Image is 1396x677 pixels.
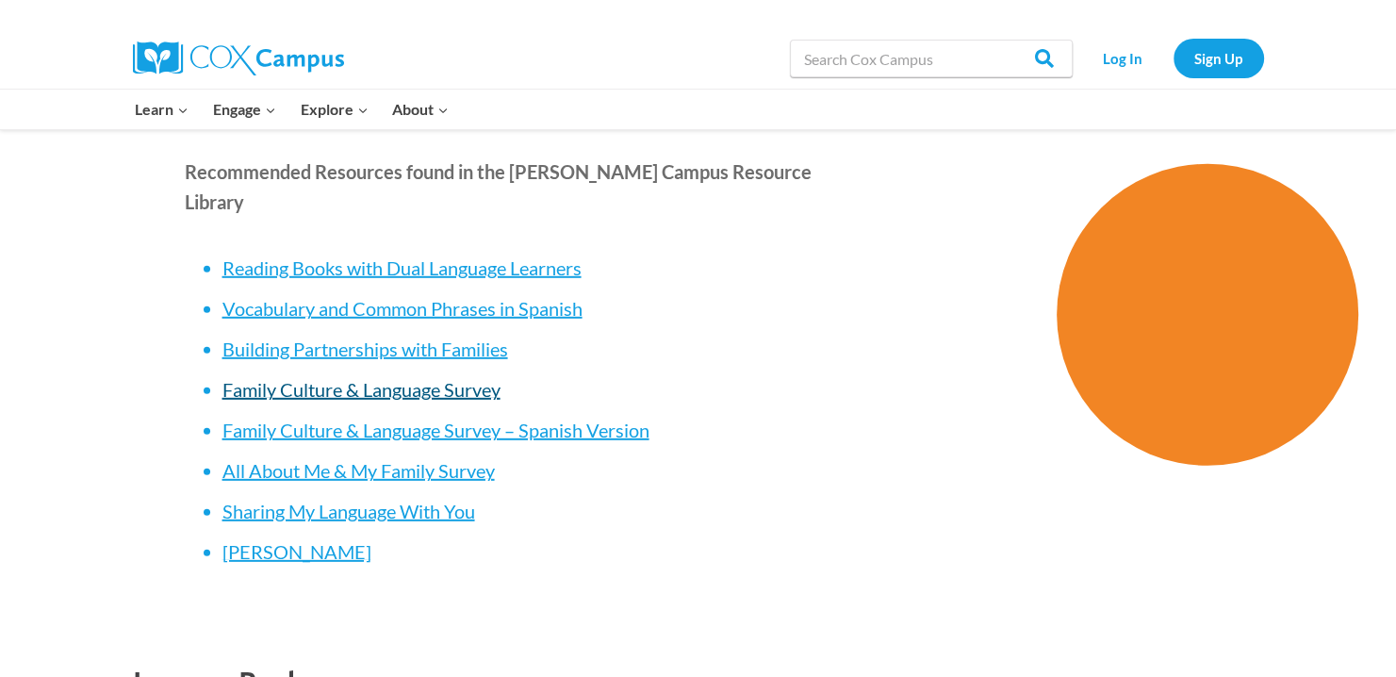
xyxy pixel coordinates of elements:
[222,540,371,563] a: [PERSON_NAME]
[201,90,288,129] button: Child menu of Engage
[123,90,461,129] nav: Primary Navigation
[790,40,1073,77] input: Search Cox Campus
[222,297,583,320] a: Vocabulary and Common Phrases in Spanish
[133,41,344,75] img: Cox Campus
[222,419,649,441] a: Family Culture & Language Survey – Spanish Version
[1174,39,1264,77] a: Sign Up
[222,459,495,482] a: All About Me & My Family Survey
[185,160,812,213] b: Recommended Resources found in the [PERSON_NAME] Campus Resource Library
[380,90,461,129] button: Child menu of About
[288,90,381,129] button: Child menu of Explore
[1082,39,1164,77] a: Log In
[123,90,202,129] button: Child menu of Learn
[1082,39,1264,77] nav: Secondary Navigation
[222,256,582,279] a: Reading Books with Dual Language Learners
[222,338,508,360] a: Building Partnerships with Families
[222,500,475,522] a: Sharing My Language With You
[222,378,501,401] a: Family Culture & Language Survey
